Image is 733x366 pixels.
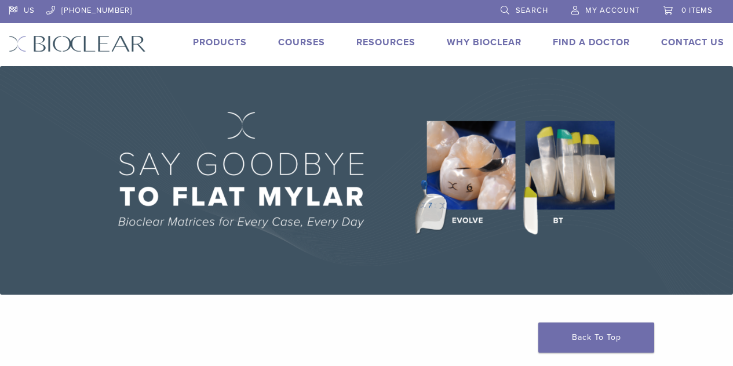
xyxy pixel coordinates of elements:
[447,37,522,48] a: Why Bioclear
[516,6,548,15] span: Search
[278,37,325,48] a: Courses
[356,37,415,48] a: Resources
[9,35,146,52] img: Bioclear
[661,37,724,48] a: Contact Us
[193,37,247,48] a: Products
[553,37,630,48] a: Find A Doctor
[538,322,654,353] a: Back To Top
[585,6,640,15] span: My Account
[681,6,713,15] span: 0 items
